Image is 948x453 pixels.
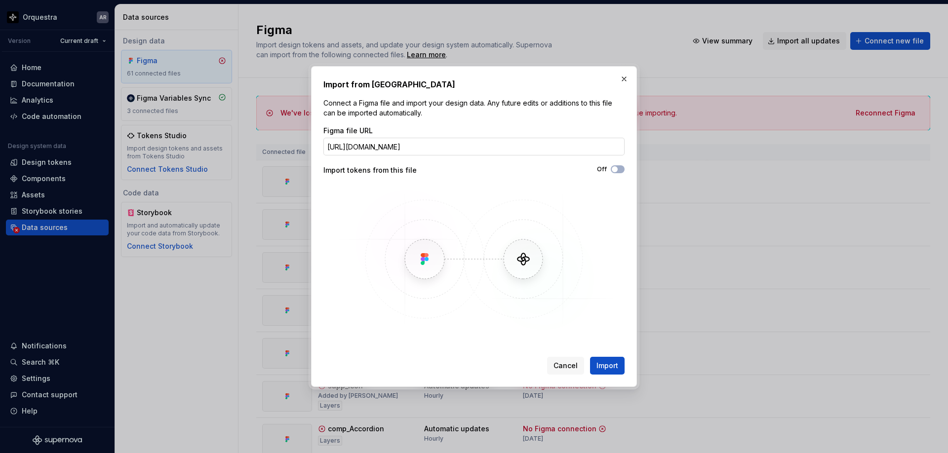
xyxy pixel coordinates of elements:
[597,165,607,173] label: Off
[323,126,373,136] label: Figma file URL
[323,98,625,118] p: Connect a Figma file and import your design data. Any future edits or additions to this file can ...
[596,361,618,371] span: Import
[547,357,584,375] button: Cancel
[590,357,625,375] button: Import
[553,361,578,371] span: Cancel
[323,78,625,90] h2: Import from [GEOGRAPHIC_DATA]
[323,165,474,175] div: Import tokens from this file
[323,138,625,155] input: https://figma.com/file/...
